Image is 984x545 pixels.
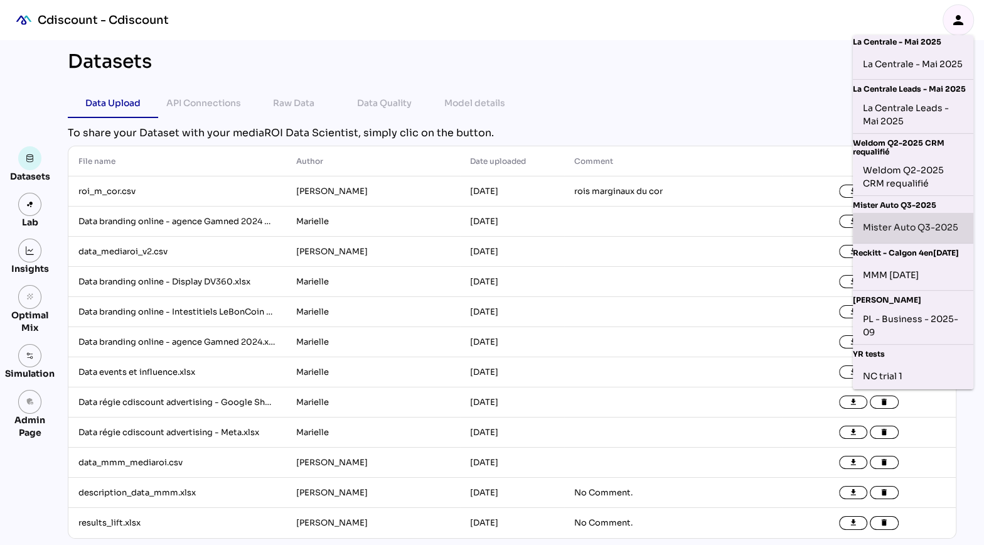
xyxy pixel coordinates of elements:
td: [DATE] [460,357,564,387]
td: Data events et influence.xlsx [68,357,286,387]
th: Date uploaded [460,146,564,176]
i: file_download [849,187,858,196]
i: file_download [849,247,858,256]
div: Weldom Q2-2025 CRM requalifié [853,134,973,159]
i: person [951,13,966,28]
div: Mister Auto Q3-2025 [863,218,963,238]
td: Marielle [286,297,460,327]
img: graph.svg [26,246,35,255]
i: file_download [849,519,858,527]
td: rois marginaux du cor [564,176,782,207]
div: Lab [16,216,44,229]
div: La Centrale - Mai 2025 [863,54,963,74]
th: File name [68,146,286,176]
td: Marielle [286,207,460,237]
i: file_download [849,338,858,347]
i: file_download [849,398,858,407]
i: delete [880,428,889,437]
div: Weldom Q2-2025 CRM requalifié [863,164,963,190]
div: Simulation [5,367,55,380]
i: delete [880,398,889,407]
td: Data branding online - Intestitiels LeBonCoin et Webedia.xlsx [68,297,286,327]
i: grain [26,293,35,301]
div: Raw Data [273,95,314,111]
td: [DATE] [460,327,564,357]
div: Cdiscount - Cdiscount [38,13,169,28]
div: MMM [DATE] [863,265,963,285]
div: La Centrale - Mai 2025 [853,33,973,49]
td: [PERSON_NAME] [286,508,460,538]
td: [DATE] [460,448,564,478]
td: Data régie cdiscount advertising - Meta.xlsx [68,418,286,448]
i: file_download [849,428,858,437]
i: delete [880,458,889,467]
td: description_data_mmm.xlsx [68,478,286,508]
img: data.svg [26,154,35,163]
td: Marielle [286,387,460,418]
td: Marielle [286,267,460,297]
td: [PERSON_NAME] [286,478,460,508]
td: [PERSON_NAME] [286,176,460,207]
td: [PERSON_NAME] [286,448,460,478]
div: Model details [444,95,505,111]
td: data_mediaroi_v2.csv [68,237,286,267]
td: [DATE] [460,387,564,418]
td: Data régie cdiscount advertising - Google Shopping.xlsx [68,387,286,418]
i: file_download [849,458,858,467]
td: [PERSON_NAME] [286,237,460,267]
td: [DATE] [460,176,564,207]
i: file_download [849,368,858,377]
div: [PERSON_NAME] [853,291,973,307]
div: Insights [11,262,49,275]
div: Data Quality [357,95,412,111]
i: admin_panel_settings [26,397,35,406]
img: settings.svg [26,352,35,360]
img: lab.svg [26,200,35,209]
th: Actions [782,146,956,176]
div: La Centrale Leads - Mai 2025 [853,80,973,96]
td: [DATE] [460,207,564,237]
td: Marielle [286,327,460,357]
i: delete [880,519,889,527]
div: PL - Business - 2025-09 [863,313,963,339]
td: [DATE] [460,297,564,327]
td: Data branding online - agence Gamned 2024.xlsx [68,327,286,357]
div: Datasets [10,170,50,183]
th: Author [286,146,460,176]
td: roi_m_cor.csv [68,176,286,207]
td: Data branding online - Display DV360.xlsx [68,267,286,297]
i: delete [880,488,889,497]
i: file_download [849,217,858,226]
td: Data branding online - agence Gamned 2024 V2 avec DOOH.xlsx [68,207,286,237]
div: Mister Auto Q3-2025 [853,196,973,212]
div: API Connections [166,95,241,111]
div: Datasets [68,50,152,73]
td: Marielle [286,357,460,387]
div: Optimal Mix [5,309,55,334]
td: data_mmm_mediaroi.csv [68,448,286,478]
td: [DATE] [460,508,564,538]
div: La Centrale Leads - Mai 2025 [863,102,963,128]
div: Data Upload [85,95,141,111]
td: No Comment. [564,478,782,508]
td: [DATE] [460,267,564,297]
div: Reckitt - Calgon 4en[DATE] [853,244,973,260]
i: file_download [849,278,858,286]
td: [DATE] [460,478,564,508]
i: file_download [849,308,858,316]
div: mediaROI [10,6,38,34]
th: Comment [564,146,782,176]
div: To share your Dataset with your mediaROI Data Scientist, simply clic on the button. [68,126,956,141]
td: [DATE] [460,418,564,448]
div: NC trial 1 [863,366,963,386]
td: Marielle [286,418,460,448]
i: file_download [849,488,858,497]
td: results_lift.xlsx [68,508,286,538]
td: [DATE] [460,237,564,267]
div: YR tests [853,345,973,361]
td: No Comment. [564,508,782,538]
div: Admin Page [5,414,55,439]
